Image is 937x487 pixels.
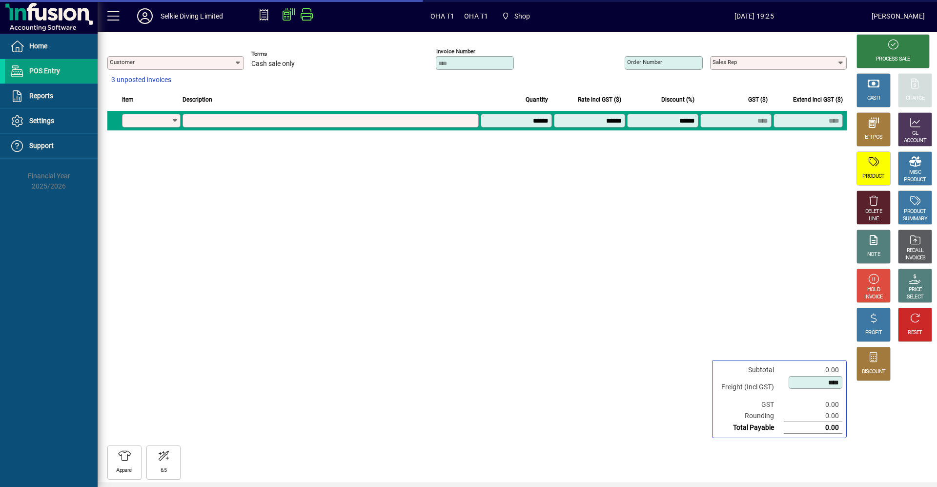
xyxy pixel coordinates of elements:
[748,94,768,105] span: GST ($)
[865,208,882,215] div: DELETE
[908,329,922,337] div: RESET
[107,71,175,89] button: 3 unposted invoices
[627,59,662,65] mat-label: Order number
[904,208,926,215] div: PRODUCT
[784,364,842,376] td: 0.00
[904,137,926,145] div: ACCOUNT
[876,56,910,63] div: PROCESS SALE
[29,92,53,100] span: Reports
[716,410,784,422] td: Rounding
[872,8,925,24] div: [PERSON_NAME]
[578,94,621,105] span: Rate incl GST ($)
[5,109,98,133] a: Settings
[637,8,872,24] span: [DATE] 19:25
[907,247,924,254] div: RECALL
[29,117,54,125] span: Settings
[526,94,548,105] span: Quantity
[862,173,884,180] div: PRODUCT
[784,410,842,422] td: 0.00
[867,95,880,102] div: CASH
[116,467,132,474] div: Apparel
[716,422,784,434] td: Total Payable
[903,215,927,223] div: SUMMARY
[784,422,842,434] td: 0.00
[716,364,784,376] td: Subtotal
[430,8,454,24] span: OHA T1
[912,130,918,137] div: GL
[110,59,135,65] mat-label: Customer
[183,94,212,105] span: Description
[865,134,883,141] div: EFTPOS
[909,169,921,176] div: MISC
[909,286,922,294] div: PRICE
[111,75,171,85] span: 3 unposted invoices
[904,254,925,262] div: INVOICES
[161,8,224,24] div: Selkie Diving Limited
[122,94,134,105] span: Item
[716,399,784,410] td: GST
[251,51,310,57] span: Terms
[869,215,878,223] div: LINE
[907,294,924,301] div: SELECT
[29,142,54,149] span: Support
[498,7,534,25] span: Shop
[29,67,60,75] span: POS Entry
[129,7,161,25] button: Profile
[464,8,488,24] span: OHA T1
[436,48,475,55] mat-label: Invoice number
[161,467,167,474] div: 6.5
[716,376,784,399] td: Freight (Incl GST)
[251,60,295,68] span: Cash sale only
[29,42,47,50] span: Home
[784,399,842,410] td: 0.00
[867,286,880,294] div: HOLD
[514,8,530,24] span: Shop
[864,294,882,301] div: INVOICE
[793,94,843,105] span: Extend incl GST ($)
[5,34,98,59] a: Home
[867,251,880,258] div: NOTE
[906,95,925,102] div: CHARGE
[862,368,885,376] div: DISCOUNT
[5,84,98,108] a: Reports
[865,329,882,337] div: PROFIT
[904,176,926,184] div: PRODUCT
[713,59,737,65] mat-label: Sales rep
[5,134,98,158] a: Support
[661,94,694,105] span: Discount (%)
